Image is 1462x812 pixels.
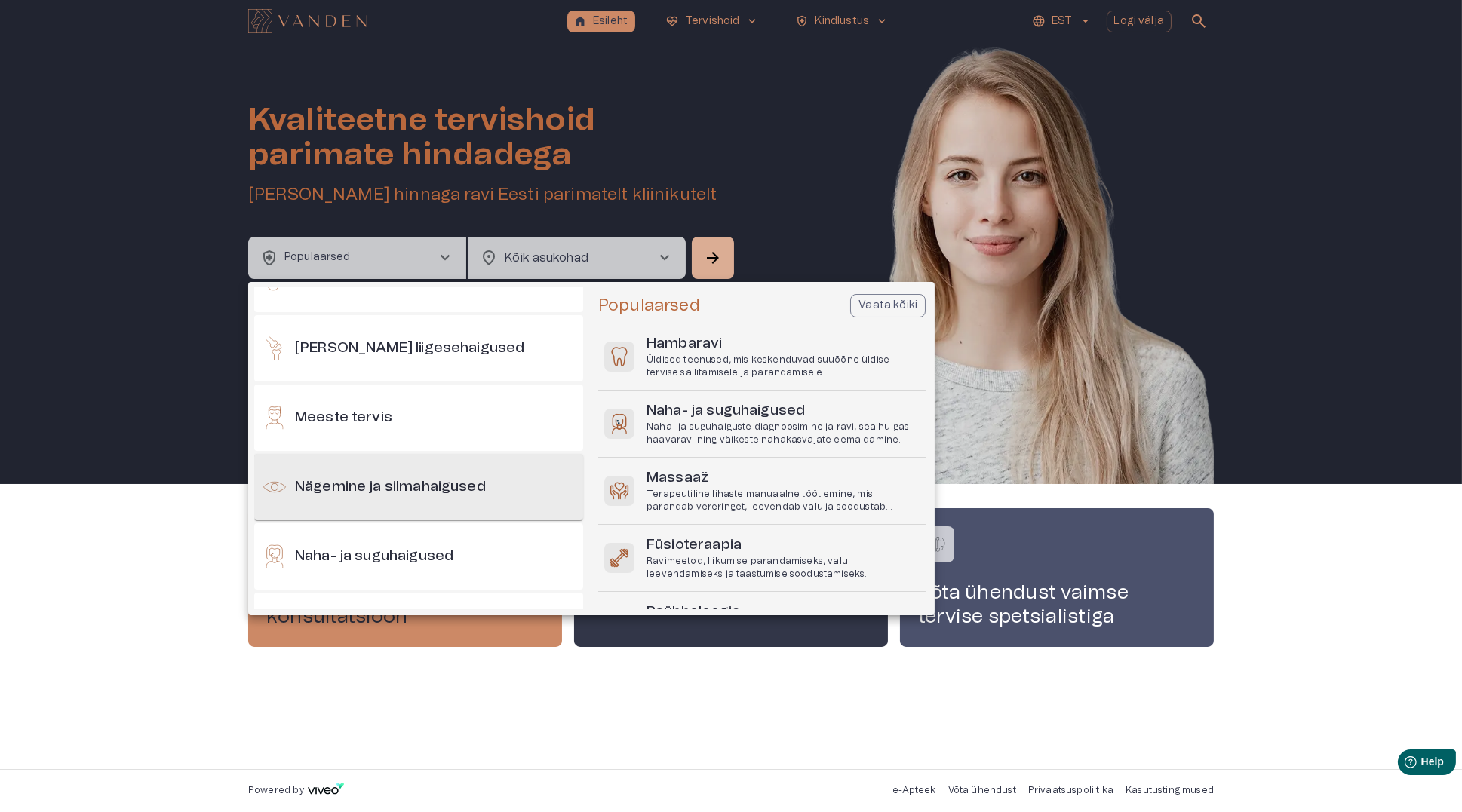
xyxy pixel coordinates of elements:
p: Naha- ja suguhaiguste diagnoosimine ja ravi, sealhulgas haavaravi ning väikeste nahakasvajate eem... [647,421,920,446]
h6: Massaaž [647,468,920,489]
button: Vaata kõiki [850,294,926,317]
p: Vaata kõiki [858,298,917,314]
h5: Populaarsed [598,295,700,317]
iframe: Help widget launcher [1344,743,1462,786]
p: Üldised teenused, mis keskenduvad suuõõne üldise tervise säilitamisele ja parandamisele [647,354,920,379]
p: Terapeutiline lihaste manuaalne töötlemine, mis parandab vereringet, leevendab valu ja soodustab ... [647,488,920,513]
h6: Psühholoogia [647,602,920,623]
h6: Nägemine ja silmahaigused [295,477,486,498]
h6: Naha- ja suguhaigused [295,547,453,567]
p: Ravimeetod, liikumise parandamiseks, valu leevendamiseks ja taastumise soodustamiseks. [647,555,920,581]
h6: [PERSON_NAME] liigesehaigused [295,339,524,359]
h6: Füsioteraapia [647,535,920,556]
h6: Meeste tervis [295,408,392,428]
h6: Hambaravi [647,334,920,354]
h6: Naha- ja suguhaigused [647,401,920,421]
